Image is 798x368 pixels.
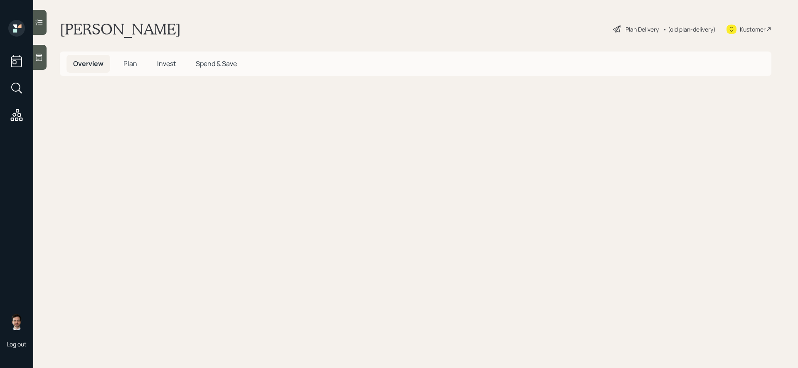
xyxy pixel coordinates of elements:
div: • (old plan-delivery) [663,25,716,34]
div: Log out [7,340,27,348]
h1: [PERSON_NAME] [60,20,181,38]
img: jonah-coleman-headshot.png [8,314,25,330]
span: Spend & Save [196,59,237,68]
span: Invest [157,59,176,68]
div: Plan Delivery [626,25,659,34]
span: Plan [123,59,137,68]
div: Kustomer [740,25,766,34]
span: Overview [73,59,103,68]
